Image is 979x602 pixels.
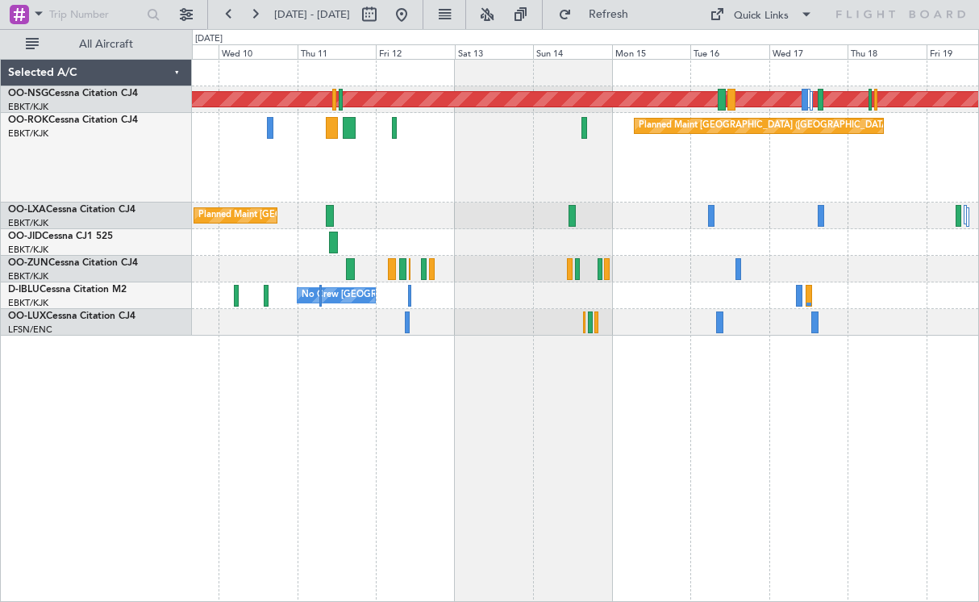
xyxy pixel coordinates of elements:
[455,44,534,59] div: Sat 13
[533,44,612,59] div: Sun 14
[274,7,350,22] span: [DATE] - [DATE]
[575,9,643,20] span: Refresh
[302,283,572,307] div: No Crew [GEOGRAPHIC_DATA] ([GEOGRAPHIC_DATA] National)
[702,2,821,27] button: Quick Links
[8,115,48,125] span: OO-ROK
[42,39,170,50] span: All Aircraft
[8,205,46,215] span: OO-LXA
[8,285,127,295] a: D-IBLUCessna Citation M2
[848,44,927,59] div: Thu 18
[8,244,48,256] a: EBKT/KJK
[8,324,52,336] a: LFSN/ENC
[8,311,46,321] span: OO-LUX
[8,205,135,215] a: OO-LXACessna Citation CJ4
[8,128,48,140] a: EBKT/KJK
[8,311,135,321] a: OO-LUXCessna Citation CJ4
[376,44,455,59] div: Fri 12
[8,297,48,309] a: EBKT/KJK
[612,44,691,59] div: Mon 15
[8,101,48,113] a: EBKT/KJK
[8,232,113,241] a: OO-JIDCessna CJ1 525
[49,2,142,27] input: Trip Number
[195,32,223,46] div: [DATE]
[8,285,40,295] span: D-IBLU
[690,44,769,59] div: Tue 16
[8,89,138,98] a: OO-NSGCessna Citation CJ4
[8,89,48,98] span: OO-NSG
[8,232,42,241] span: OO-JID
[198,203,490,228] div: Planned Maint [GEOGRAPHIC_DATA] ([GEOGRAPHIC_DATA] National)
[18,31,175,57] button: All Aircraft
[734,8,789,24] div: Quick Links
[8,115,138,125] a: OO-ROKCessna Citation CJ4
[8,258,48,268] span: OO-ZUN
[8,217,48,229] a: EBKT/KJK
[8,258,138,268] a: OO-ZUNCessna Citation CJ4
[219,44,298,59] div: Wed 10
[8,270,48,282] a: EBKT/KJK
[551,2,648,27] button: Refresh
[769,44,848,59] div: Wed 17
[298,44,377,59] div: Thu 11
[639,114,893,138] div: Planned Maint [GEOGRAPHIC_DATA] ([GEOGRAPHIC_DATA])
